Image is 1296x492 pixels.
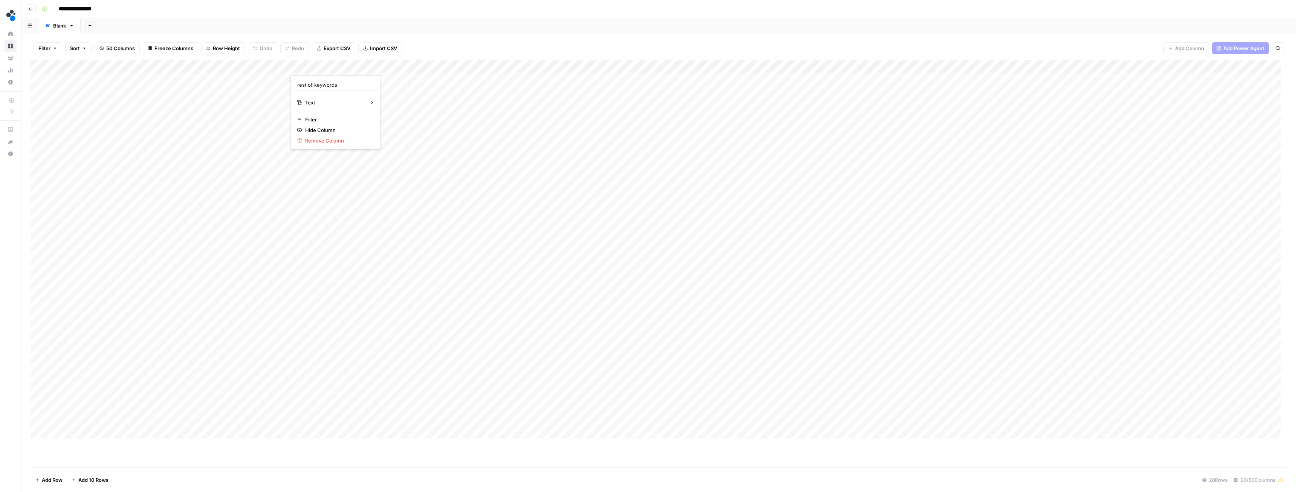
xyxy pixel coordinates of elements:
[5,9,18,22] img: spot.ai Logo
[67,474,113,486] button: Add 10 Rows
[370,44,397,52] span: Import CSV
[1223,44,1264,52] span: Add Power Agent
[358,42,402,54] button: Import CSV
[305,137,371,144] span: Remove Column
[53,22,66,29] div: Blank
[1175,44,1204,52] span: Add Column
[1163,42,1209,54] button: Add Column
[5,52,17,64] a: Your Data
[5,148,17,160] button: Help + Support
[5,64,17,76] a: Usage
[260,44,272,52] span: Undo
[5,6,17,25] button: Workspace: spot.ai
[95,42,140,54] button: 50 Columns
[65,42,92,54] button: Sort
[305,99,364,106] span: Text
[324,44,350,52] span: Export CSV
[213,44,240,52] span: Row Height
[292,44,304,52] span: Redo
[78,476,109,484] span: Add 10 Rows
[31,474,67,486] button: Add Row
[5,136,17,148] button: What's new?
[1199,474,1231,486] div: 28 Rows
[34,42,62,54] button: Filter
[143,42,198,54] button: Freeze Columns
[305,116,371,123] span: Filter
[201,42,245,54] button: Row Height
[38,44,50,52] span: Filter
[106,44,135,52] span: 50 Columns
[5,124,17,136] a: AirOps Academy
[5,136,16,147] div: What's new?
[1231,474,1287,486] div: 20/50 Columns
[42,476,63,484] span: Add Row
[38,18,81,33] a: Blank
[70,44,80,52] span: Sort
[305,126,371,134] span: Hide Column
[312,42,355,54] button: Export CSV
[154,44,193,52] span: Freeze Columns
[5,40,17,52] a: Browse
[280,42,309,54] button: Redo
[1212,42,1269,54] button: Add Power Agent
[248,42,277,54] button: Undo
[5,76,17,88] a: Settings
[5,28,17,40] a: Home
